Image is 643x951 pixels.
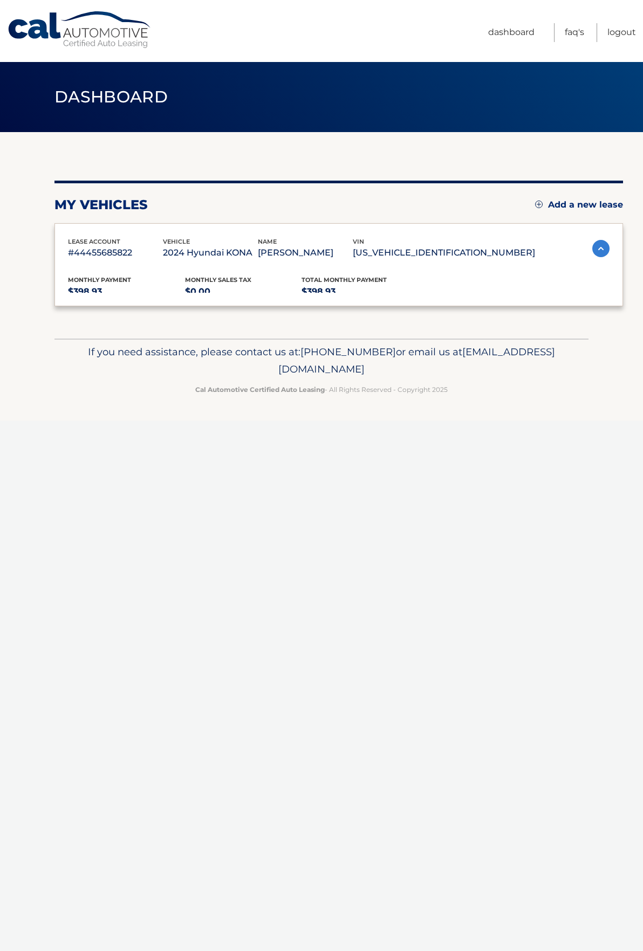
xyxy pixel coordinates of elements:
[535,199,623,210] a: Add a new lease
[61,384,582,395] p: - All Rights Reserved - Copyright 2025
[278,346,555,375] span: [EMAIL_ADDRESS][DOMAIN_NAME]
[61,343,582,378] p: If you need assistance, please contact us at: or email us at
[258,245,353,260] p: [PERSON_NAME]
[54,197,148,213] h2: my vehicles
[195,385,325,394] strong: Cal Automotive Certified Auto Leasing
[300,346,396,358] span: [PHONE_NUMBER]
[7,11,153,49] a: Cal Automotive
[258,238,277,245] span: name
[163,245,258,260] p: 2024 Hyundai KONA
[302,276,387,284] span: Total Monthly Payment
[163,238,190,245] span: vehicle
[488,23,535,42] a: Dashboard
[353,238,364,245] span: vin
[185,284,302,299] p: $0.00
[592,240,610,257] img: accordion-active.svg
[54,87,168,107] span: Dashboard
[535,201,543,208] img: add.svg
[185,276,251,284] span: Monthly sales Tax
[607,23,636,42] a: Logout
[353,245,535,260] p: [US_VEHICLE_IDENTIFICATION_NUMBER]
[302,284,419,299] p: $398.93
[68,284,185,299] p: $398.93
[68,276,131,284] span: Monthly Payment
[68,238,120,245] span: lease account
[565,23,584,42] a: FAQ's
[68,245,163,260] p: #44455685822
